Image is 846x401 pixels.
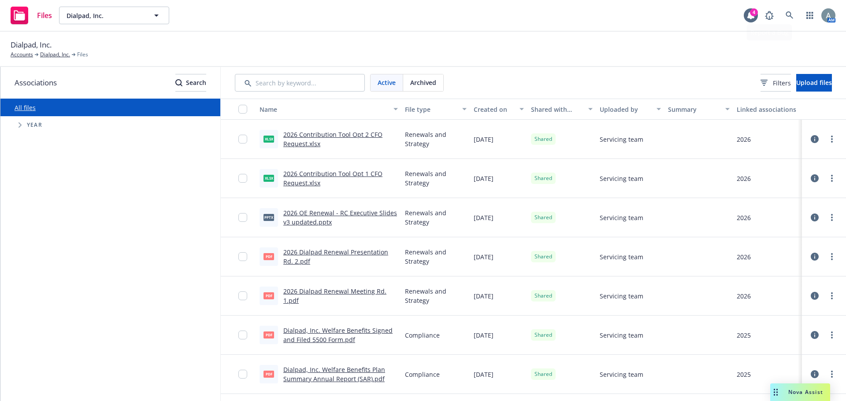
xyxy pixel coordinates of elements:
svg: Search [175,79,182,86]
button: Created on [470,99,527,120]
div: Shared with client [531,105,583,114]
span: pdf [263,331,274,338]
div: Drag to move [770,383,781,401]
span: pptx [263,214,274,221]
span: [DATE] [474,213,493,222]
a: Dialpad, Inc. Welfare Benefits Signed and Filed 5500 Form.pdf [283,326,393,344]
a: more [827,251,837,262]
button: File type [401,99,470,120]
div: Search [175,74,206,91]
a: more [827,330,837,340]
input: Toggle Row Selected [238,331,247,339]
span: Year [27,122,42,128]
a: 2026 Dialpad Renewal Meeting Rd. 1.pdf [283,287,386,305]
input: Toggle Row Selected [238,174,247,183]
a: 2026 Contribution Tool Opt 2 CFO Request.xlsx [283,130,382,148]
span: Renewals and Strategy [405,208,467,227]
span: [DATE] [474,291,493,301]
span: pdf [263,253,274,260]
span: Renewals and Strategy [405,169,467,188]
span: Shared [534,370,552,378]
span: Shared [534,174,552,182]
button: Dialpad, Inc. [59,7,169,24]
span: Filters [761,78,791,88]
div: 2025 [737,370,751,379]
input: Toggle Row Selected [238,213,247,222]
a: more [827,134,837,144]
span: Dialpad, Inc. [67,11,143,20]
div: 2026 [737,252,751,261]
button: Shared with client [527,99,596,120]
div: 2026 [737,174,751,183]
div: Tree Example [0,116,220,134]
a: All files [15,103,36,112]
span: Nova Assist [788,388,823,396]
span: Filters [773,78,791,88]
button: Nova Assist [770,383,830,401]
a: more [827,291,837,301]
input: Toggle Row Selected [238,291,247,300]
span: Renewals and Strategy [405,130,467,148]
div: Summary [668,105,720,114]
div: Created on [474,105,514,114]
span: Renewals and Strategy [405,247,467,266]
span: Archived [410,78,436,87]
button: SearchSearch [175,74,206,92]
div: Linked associations [737,105,798,114]
span: Dialpad, Inc. [11,39,52,51]
span: Shared [534,331,552,339]
span: [DATE] [474,174,493,183]
div: 4 [750,8,758,16]
span: [DATE] [474,331,493,340]
span: Servicing team [600,174,643,183]
span: Compliance [405,331,440,340]
span: Shared [534,213,552,221]
span: Renewals and Strategy [405,287,467,305]
span: Shared [534,253,552,261]
span: pdf [263,292,274,299]
input: Toggle Row Selected [238,370,247,379]
div: File type [405,105,457,114]
a: 2026 Dialpad Renewal Presentation Rd. 2.pdf [283,248,388,265]
div: Uploaded by [600,105,652,114]
input: Toggle Row Selected [238,252,247,261]
span: xlsx [263,136,274,142]
span: [DATE] [474,135,493,144]
span: xlsx [263,175,274,181]
a: more [827,212,837,223]
a: 2026 Contribution Tool Opt 1 CFO Request.xlsx [283,169,382,187]
a: Accounts [11,51,33,59]
span: Shared [534,135,552,143]
input: Select all [238,105,247,114]
div: 2026 [737,291,751,301]
a: Files [7,3,56,28]
span: Servicing team [600,213,643,222]
button: Linked associations [733,99,802,120]
a: Dialpad, Inc. Welfare Benefits Plan Summary Annual Report (SAR).pdf [283,365,385,383]
div: 2026 [737,213,751,222]
span: Compliance [405,370,440,379]
a: Switch app [801,7,819,24]
img: photo [821,8,835,22]
button: Summary [664,99,733,120]
span: Servicing team [600,135,643,144]
span: Shared [534,292,552,300]
div: 2025 [737,331,751,340]
span: Associations [15,77,57,88]
div: Name [260,105,388,114]
span: Files [77,51,88,59]
input: Search by keyword... [235,74,365,92]
span: Servicing team [600,331,643,340]
span: Files [37,12,52,19]
button: Name [256,99,401,120]
button: Filters [761,74,791,92]
a: Dialpad, Inc. [40,51,70,59]
a: Report a Bug [761,7,778,24]
div: 2026 [737,135,751,144]
span: Active [378,78,396,87]
span: pdf [263,371,274,377]
a: more [827,173,837,184]
span: Servicing team [600,370,643,379]
a: more [827,369,837,379]
span: Servicing team [600,291,643,301]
